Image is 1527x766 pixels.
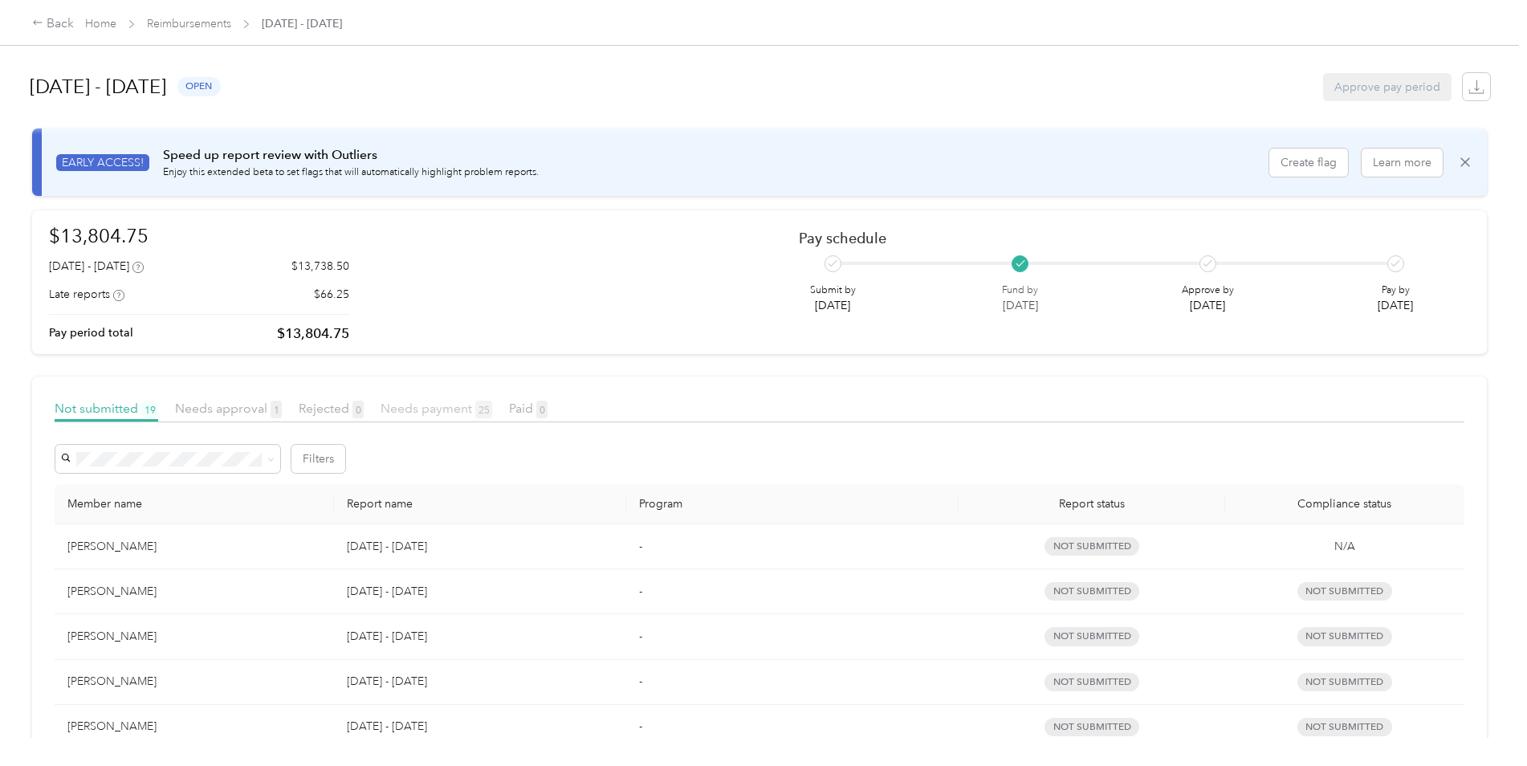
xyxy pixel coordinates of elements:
span: 25 [475,401,492,418]
p: [DATE] - [DATE] [347,538,613,556]
p: Enjoy this extended beta to set flags that will automatically highlight problem reports. [163,165,539,180]
div: Back [32,14,74,34]
span: Not submitted [1297,673,1392,691]
td: - [626,614,959,659]
span: not submitted [1044,673,1139,691]
p: Approve by [1182,283,1234,298]
p: [DATE] - [DATE] [347,583,613,601]
span: Report status [971,497,1211,511]
button: Learn more [1362,149,1443,177]
div: Late reports [49,286,124,303]
span: 0 [352,401,364,418]
span: open [177,77,221,96]
span: Not submitted [1297,718,1392,736]
p: [DATE] [1182,297,1234,314]
span: Rejected [299,401,364,416]
div: [PERSON_NAME] [67,538,321,556]
td: N/A [1225,524,1464,569]
p: [DATE] - [DATE] [347,673,613,691]
div: Member name [67,497,321,511]
span: not submitted [1044,537,1139,556]
th: Report name [334,484,626,524]
th: Program [626,484,959,524]
span: 0 [536,401,548,418]
p: Speed up report review with Outliers [163,145,539,165]
p: [DATE] - [DATE] [347,718,613,735]
div: [DATE] - [DATE] [49,258,144,275]
span: 19 [141,401,158,418]
p: [DATE] - [DATE] [347,628,613,646]
iframe: Everlance-gr Chat Button Frame [1437,676,1527,766]
p: Pay by [1378,283,1413,298]
div: [PERSON_NAME] [67,583,321,601]
span: 1 [271,401,282,418]
span: [DATE] - [DATE] [262,15,342,32]
div: [PERSON_NAME] [67,628,321,646]
span: Needs approval [175,401,282,416]
span: Not submitted [55,401,158,416]
span: Not submitted [1297,582,1392,601]
a: Reimbursements [147,17,231,31]
span: EARLY ACCESS! [56,154,149,171]
button: Create flag [1269,149,1348,177]
p: Pay period total [49,324,133,341]
p: Fund by [1002,283,1038,298]
td: - [626,705,959,750]
a: Home [85,17,116,31]
span: not submitted [1044,582,1139,601]
span: Compliance status [1238,497,1452,511]
p: $13,804.75 [277,324,349,344]
span: Paid [509,401,548,416]
td: - [626,569,959,614]
span: Not submitted [1297,627,1392,646]
p: [DATE] [810,297,856,314]
div: [PERSON_NAME] [67,673,321,691]
th: Member name [55,484,334,524]
p: $66.25 [314,286,349,303]
p: [DATE] [1002,297,1038,314]
h1: [DATE] - [DATE] [30,67,166,106]
p: $13,738.50 [291,258,349,275]
div: [PERSON_NAME] [67,718,321,735]
span: not submitted [1044,718,1139,736]
h2: Pay schedule [799,230,1442,247]
span: Needs payment [381,401,492,416]
p: [DATE] [1378,297,1413,314]
button: Filters [291,445,345,473]
h1: $13,804.75 [49,222,349,250]
p: Submit by [810,283,856,298]
td: - [626,660,959,705]
td: - [626,524,959,569]
span: not submitted [1044,627,1139,646]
